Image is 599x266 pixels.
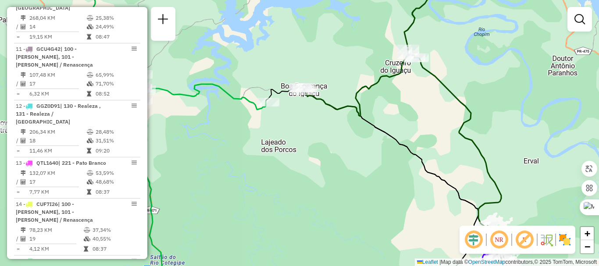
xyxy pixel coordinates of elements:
[29,14,86,22] td: 268,04 KM
[16,188,20,196] td: =
[581,227,594,240] a: Zoom in
[488,229,510,250] span: Ocultar NR
[21,15,26,21] i: Distância Total
[87,179,93,184] i: % de utilização da cubagem
[92,245,136,253] td: 08:37
[16,136,20,145] td: /
[29,89,86,98] td: 6,32 KM
[84,246,88,252] i: Tempo total em rota
[87,81,93,86] i: % de utilização da cubagem
[95,32,137,41] td: 08:47
[132,46,137,51] em: Opções
[95,79,137,88] td: 71,70%
[132,160,137,165] em: Opções
[21,138,26,143] i: Total de Atividades
[581,240,594,253] a: Zoom out
[92,234,136,243] td: 40,55%
[21,129,26,135] i: Distância Total
[95,177,137,186] td: 48,68%
[36,258,60,264] span: CUA2D95
[36,103,60,109] span: GGZ0D91
[87,138,93,143] i: % de utilização da cubagem
[514,229,535,250] span: Exibir rótulo
[415,259,599,266] div: Map data © contributors,© 2025 TomTom, Microsoft
[95,169,137,177] td: 53,59%
[16,146,20,155] td: =
[16,46,93,68] span: 11 -
[16,201,93,223] span: | 100 - [PERSON_NAME], 101 - [PERSON_NAME] / Renascença
[21,170,26,176] i: Distância Total
[468,259,506,265] a: OpenStreetMap
[95,188,137,196] td: 08:37
[132,258,137,263] em: Opções
[87,189,91,195] i: Tempo total em rota
[84,236,90,241] i: % de utilização da cubagem
[58,160,106,166] span: | 221 - Pato Branco
[16,245,20,253] td: =
[21,236,26,241] i: Total de Atividades
[87,148,91,153] i: Tempo total em rota
[29,226,83,234] td: 78,23 KM
[95,89,137,98] td: 08:52
[16,32,20,41] td: =
[16,234,20,243] td: /
[87,34,91,39] i: Tempo total em rota
[16,103,101,125] span: 12 -
[29,22,86,31] td: 14
[95,71,137,79] td: 65,99%
[571,11,588,28] a: Exibir filtros
[16,177,20,186] td: /
[95,14,137,22] td: 25,38%
[29,188,86,196] td: 7,77 KM
[92,226,136,234] td: 37,34%
[87,15,93,21] i: % de utilização do peso
[132,201,137,206] em: Opções
[16,22,20,31] td: /
[29,128,86,136] td: 206,34 KM
[558,233,572,247] img: Exibir/Ocultar setores
[21,24,26,29] i: Total de Atividades
[87,129,93,135] i: % de utilização do peso
[29,146,86,155] td: 11,46 KM
[417,259,438,265] a: Leaflet
[439,259,441,265] span: |
[29,79,86,88] td: 17
[16,46,93,68] span: | 100 - [PERSON_NAME], 101 - [PERSON_NAME] / Renascença
[21,227,26,233] i: Distância Total
[16,160,106,166] span: 13 -
[21,179,26,184] i: Total de Atividades
[463,229,484,250] span: Ocultar deslocamento
[16,103,101,125] span: | 130 - Realeza , 131 - Realeza / [GEOGRAPHIC_DATA]
[36,46,61,52] span: GCU4G42
[16,89,20,98] td: =
[29,245,83,253] td: 4,12 KM
[95,136,137,145] td: 31,51%
[87,170,93,176] i: % de utilização do peso
[16,201,93,223] span: 14 -
[16,79,20,88] td: /
[87,24,93,29] i: % de utilização da cubagem
[585,241,590,252] span: −
[21,81,26,86] i: Total de Atividades
[539,233,553,247] img: Fluxo de ruas
[95,128,137,136] td: 28,48%
[29,177,86,186] td: 17
[132,103,137,108] em: Opções
[87,72,93,78] i: % de utilização do peso
[29,169,86,177] td: 132,07 KM
[95,146,137,155] td: 09:20
[29,32,86,41] td: 19,15 KM
[84,227,90,233] i: % de utilização do peso
[21,72,26,78] i: Distância Total
[154,11,172,30] a: Nova sessão e pesquisa
[95,22,137,31] td: 24,49%
[29,71,86,79] td: 107,48 KM
[36,201,58,207] span: CUF7I26
[29,136,86,145] td: 18
[87,91,91,96] i: Tempo total em rota
[29,234,83,243] td: 19
[36,160,58,166] span: QTL1640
